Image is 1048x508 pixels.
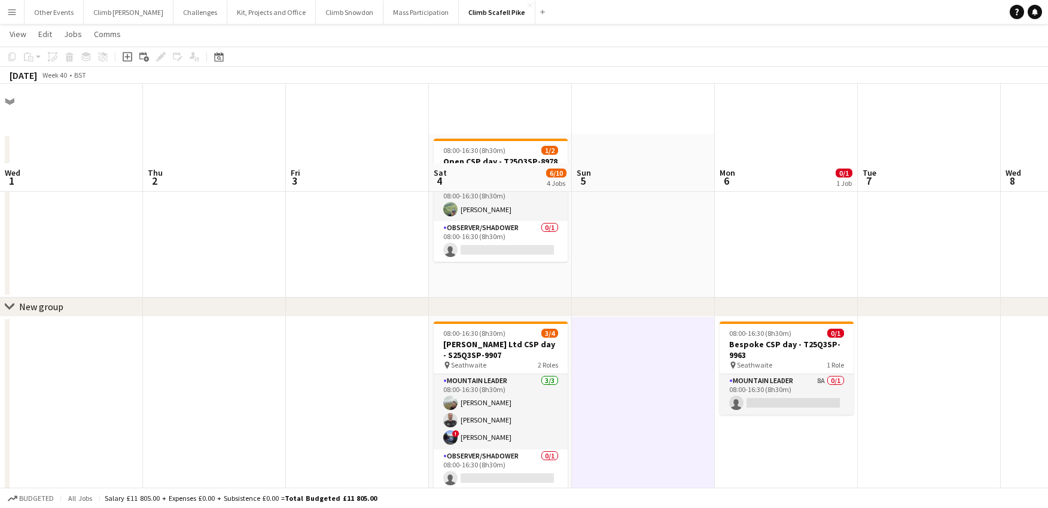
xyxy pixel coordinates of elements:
app-job-card: 08:00-16:30 (8h30m)3/4[PERSON_NAME] Ltd CSP day - S25Q3SP-9907 Seathwaite2 RolesMountain Leader3/... [434,322,568,490]
app-job-card: 08:00-16:30 (8h30m)0/1Bespoke CSP day - T25Q3SP-9963 Seathwaite1 RoleMountain Leader8A0/108:00-16... [720,322,854,415]
button: Climb [PERSON_NAME] [84,1,173,24]
a: Jobs [59,26,87,42]
button: Mass Participation [383,1,459,24]
div: 4 Jobs [547,179,566,188]
button: Climb Snowdon [316,1,383,24]
span: 6/10 [546,169,566,178]
h3: Bespoke CSP day - T25Q3SP-9963 [720,339,854,360]
span: 3 [289,174,300,188]
div: BST [74,71,86,79]
button: Kit, Projects and Office [227,1,316,24]
span: 08:00-16:30 (8h30m) [729,329,791,338]
span: 1 Role [827,360,844,369]
span: 2 [146,174,163,188]
span: Wed [5,167,20,178]
span: Mon [720,167,735,178]
span: Seathwaite [451,360,486,369]
div: 1 Job [836,179,852,188]
span: Comms [94,29,121,39]
span: Thu [148,167,163,178]
span: 4 [432,174,447,188]
h3: [PERSON_NAME] Ltd CSP day - S25Q3SP-9907 [434,339,568,360]
span: 8 [1004,174,1021,188]
span: Fri [291,167,300,178]
div: New group [19,301,63,313]
span: Tue [863,167,876,178]
span: View [10,29,26,39]
span: 5 [575,174,591,188]
span: Total Budgeted £11 805.00 [285,494,377,503]
app-card-role: Observer/Shadower0/108:00-16:30 (8h30m) [434,449,568,490]
span: 7 [861,174,876,188]
span: 1 [3,174,20,188]
app-card-role: Mountain Leader3/308:00-16:30 (8h30m)[PERSON_NAME][PERSON_NAME]![PERSON_NAME] [434,374,568,449]
button: Other Events [25,1,84,24]
h3: Open CSP day - T25Q3SP-8978 [434,156,568,167]
app-card-role: Mountain Leader8A0/108:00-16:30 (8h30m) [720,374,854,415]
a: View [5,26,31,42]
span: Sun [577,167,591,178]
app-job-card: 08:00-16:30 (8h30m)1/2Open CSP day - T25Q3SP-8978 Seathwaite2 RolesMountain Leader1/108:00-16:30 ... [434,139,568,262]
span: Jobs [64,29,82,39]
span: Seathwaite [737,360,772,369]
a: Edit [33,26,57,42]
div: Salary £11 805.00 + Expenses £0.00 + Subsistence £0.00 = [105,494,377,503]
app-card-role: Observer/Shadower0/108:00-16:30 (8h30m) [434,221,568,262]
a: Comms [89,26,126,42]
div: [DATE] [10,69,37,81]
span: Week 40 [39,71,69,79]
span: ! [452,430,459,437]
span: 0/1 [836,169,852,178]
button: Climb Scafell Pike [459,1,535,24]
span: Wed [1006,167,1021,178]
span: 08:00-16:30 (8h30m) [443,329,505,338]
span: All jobs [66,494,95,503]
span: Budgeted [19,494,54,503]
span: 6 [718,174,735,188]
button: Budgeted [6,492,56,505]
span: Edit [38,29,52,39]
span: 0/1 [827,329,844,338]
span: Sat [434,167,447,178]
button: Challenges [173,1,227,24]
span: 1/2 [541,146,558,155]
span: 2 Roles [538,360,558,369]
span: 3/4 [541,329,558,338]
span: 08:00-16:30 (8h30m) [443,146,505,155]
app-card-role: Mountain Leader1/108:00-16:30 (8h30m)[PERSON_NAME] [434,180,568,221]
